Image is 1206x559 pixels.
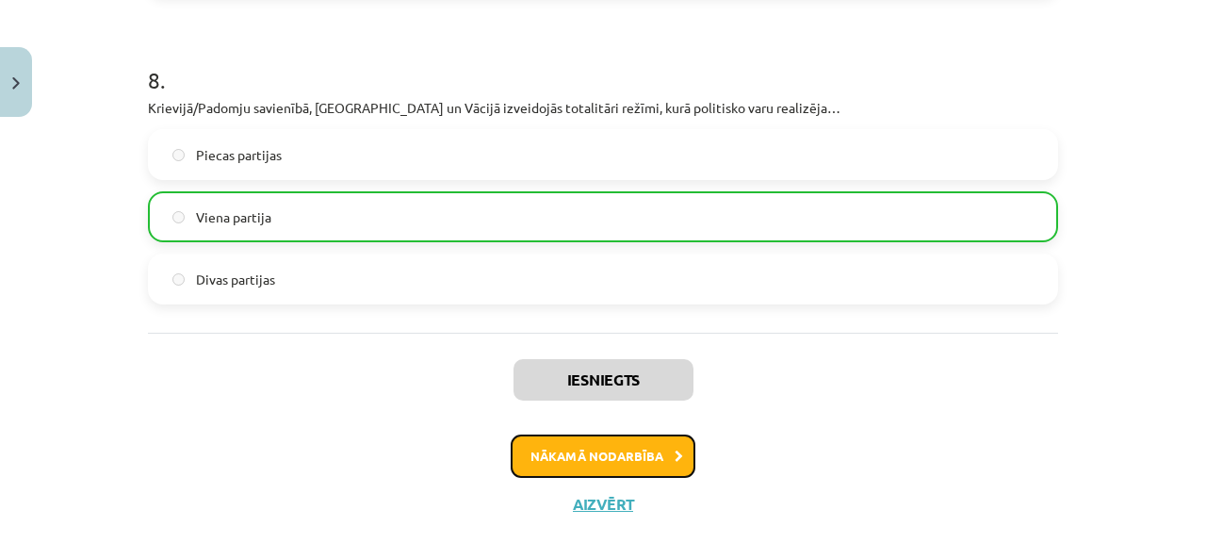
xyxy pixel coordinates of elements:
button: Iesniegts [513,359,693,401]
input: Piecas partijas [172,149,185,161]
button: Aizvērt [567,495,639,514]
input: Divas partijas [172,273,185,286]
img: icon-close-lesson-0947bae3869378f0d4975bcd49f059093ad1ed9edebbc8119c70593378902aed.svg [12,77,20,90]
span: Divas partijas [196,270,275,289]
button: Nākamā nodarbība [511,435,695,478]
span: Piecas partijas [196,145,282,165]
span: Viena partija [196,207,271,227]
h1: 8 . [148,34,1058,92]
input: Viena partija [172,211,185,223]
p: Krievijā/Padomju savienībā, [GEOGRAPHIC_DATA] un Vācijā izveidojās totalitāri režīmi, kurā politi... [148,98,1058,118]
